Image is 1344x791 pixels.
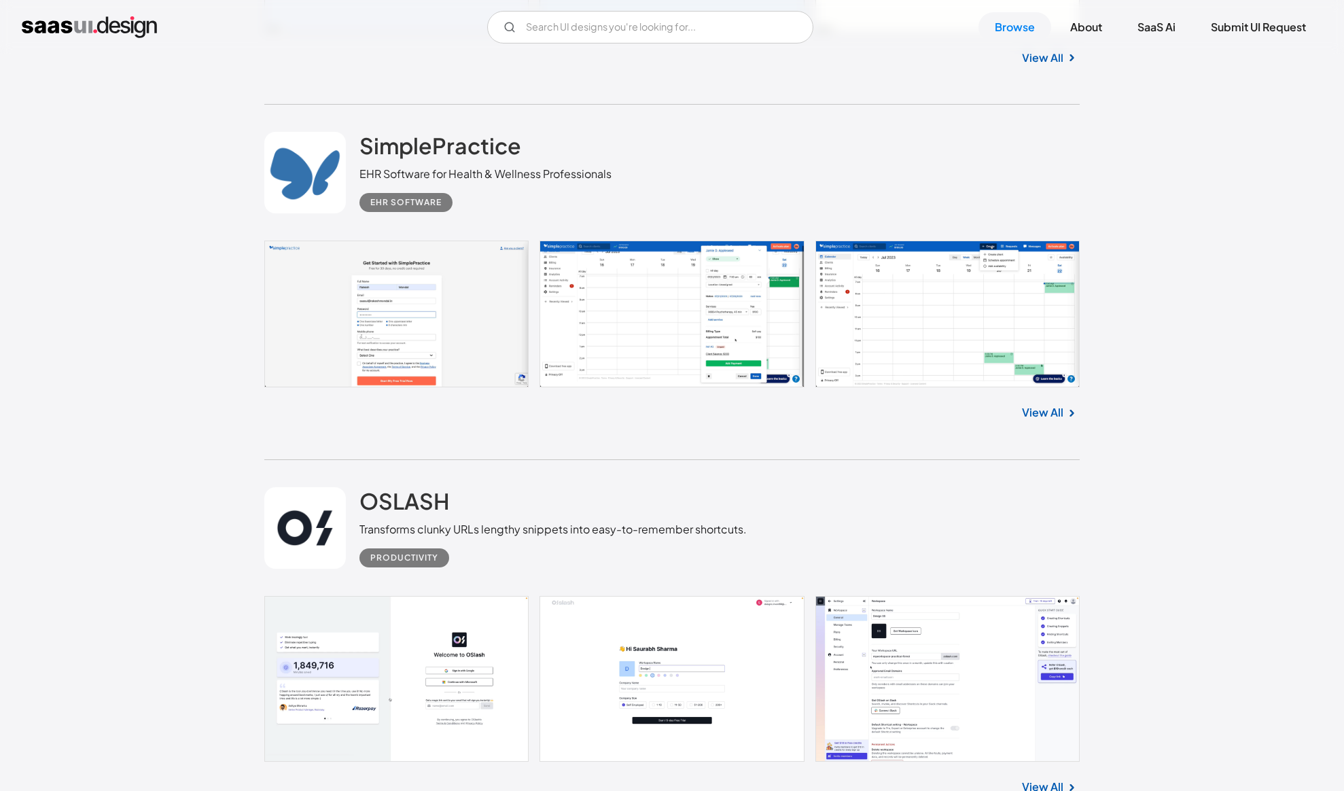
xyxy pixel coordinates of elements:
[370,550,438,566] div: Productivity
[359,487,449,521] a: OSLASH
[1195,12,1322,42] a: Submit UI Request
[978,12,1051,42] a: Browse
[487,11,813,43] form: Email Form
[487,11,813,43] input: Search UI designs you're looking for...
[22,16,157,38] a: home
[1022,404,1063,421] a: View All
[1054,12,1118,42] a: About
[359,166,612,182] div: EHR Software for Health & Wellness Professionals
[359,521,747,538] div: Transforms clunky URLs lengthy snippets into easy-to-remember shortcuts.
[359,132,521,166] a: SimplePractice
[1022,50,1063,66] a: View All
[359,487,449,514] h2: OSLASH
[1121,12,1192,42] a: SaaS Ai
[370,194,442,211] div: EHR Software
[359,132,521,159] h2: SimplePractice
